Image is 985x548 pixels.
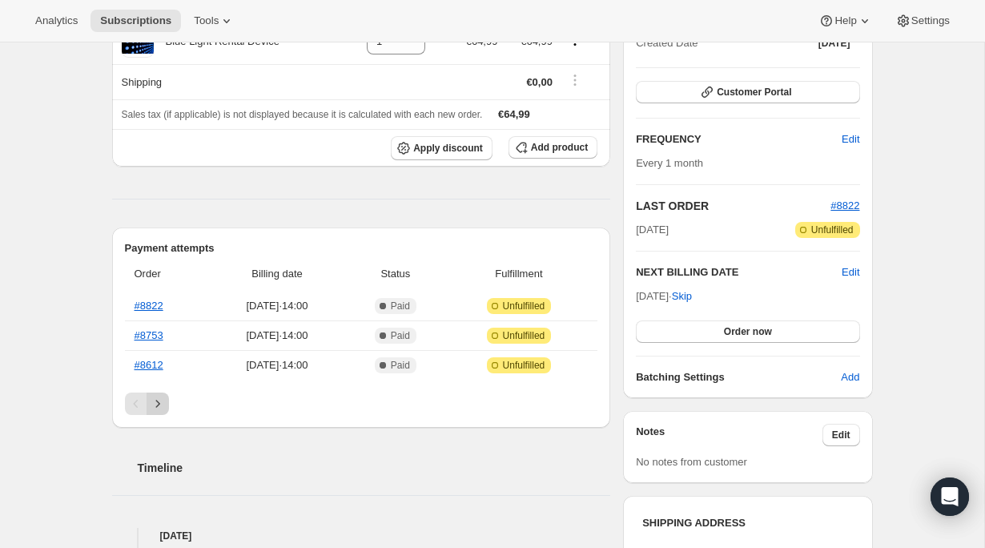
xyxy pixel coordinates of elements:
button: Edit [822,424,860,446]
span: Paid [391,329,410,342]
span: No notes from customer [636,456,747,468]
h2: LAST ORDER [636,198,830,214]
span: Paid [391,300,410,312]
span: [DATE] [636,222,669,238]
button: Shipping actions [562,71,588,89]
button: Analytics [26,10,87,32]
button: Tools [184,10,244,32]
span: €64,99 [498,108,530,120]
a: #8753 [135,329,163,341]
nav: Pagination [125,393,598,415]
span: Tools [194,14,219,27]
button: #8822 [830,198,859,214]
span: [DATE] · 14:00 [213,298,341,314]
th: Order [125,256,209,292]
span: Every 1 month [636,157,703,169]
button: Add product [509,136,597,159]
span: Customer Portal [717,86,791,99]
span: Analytics [35,14,78,27]
button: Apply discount [391,136,492,160]
button: Edit [842,264,859,280]
span: Sales tax (if applicable) is not displayed because it is calculated with each new order. [122,109,483,120]
button: [DATE] [809,32,860,54]
span: Edit [842,131,859,147]
span: Billing date [213,266,341,282]
button: Next [147,393,169,415]
h4: [DATE] [112,528,611,544]
span: Unfulfilled [503,300,545,312]
button: Customer Portal [636,81,859,103]
button: Edit [832,127,869,152]
span: Unfulfilled [503,329,545,342]
span: €0,00 [526,76,553,88]
span: Add [841,369,859,385]
span: Order now [724,325,772,338]
span: Edit [832,429,850,441]
span: Unfulfilled [503,359,545,372]
span: Subscriptions [100,14,171,27]
a: #8822 [135,300,163,312]
span: Fulfillment [450,266,589,282]
h2: NEXT BILLING DATE [636,264,842,280]
span: [DATE] · 14:00 [213,328,341,344]
span: Status [351,266,440,282]
button: Subscriptions [90,10,181,32]
span: Apply discount [413,142,483,155]
button: Order now [636,320,859,343]
span: [DATE] [818,37,850,50]
h2: Timeline [138,460,611,476]
span: Settings [911,14,950,27]
th: Shipping [112,64,340,99]
h3: SHIPPING ADDRESS [642,515,853,531]
span: Unfulfilled [811,224,854,236]
span: Created Date [636,35,698,51]
button: Help [809,10,882,32]
span: Paid [391,359,410,372]
button: Skip [662,284,702,309]
h2: FREQUENCY [636,131,842,147]
button: Add [831,365,869,390]
a: #8612 [135,359,163,371]
span: Help [834,14,856,27]
span: Skip [672,288,692,304]
button: Settings [886,10,959,32]
span: [DATE] · 14:00 [213,357,341,373]
h3: Notes [636,424,822,446]
h6: Batching Settings [636,369,841,385]
div: Open Intercom Messenger [931,477,969,516]
span: [DATE] · [636,290,692,302]
h2: Payment attempts [125,240,598,256]
span: Add product [531,141,588,154]
a: #8822 [830,199,859,212]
